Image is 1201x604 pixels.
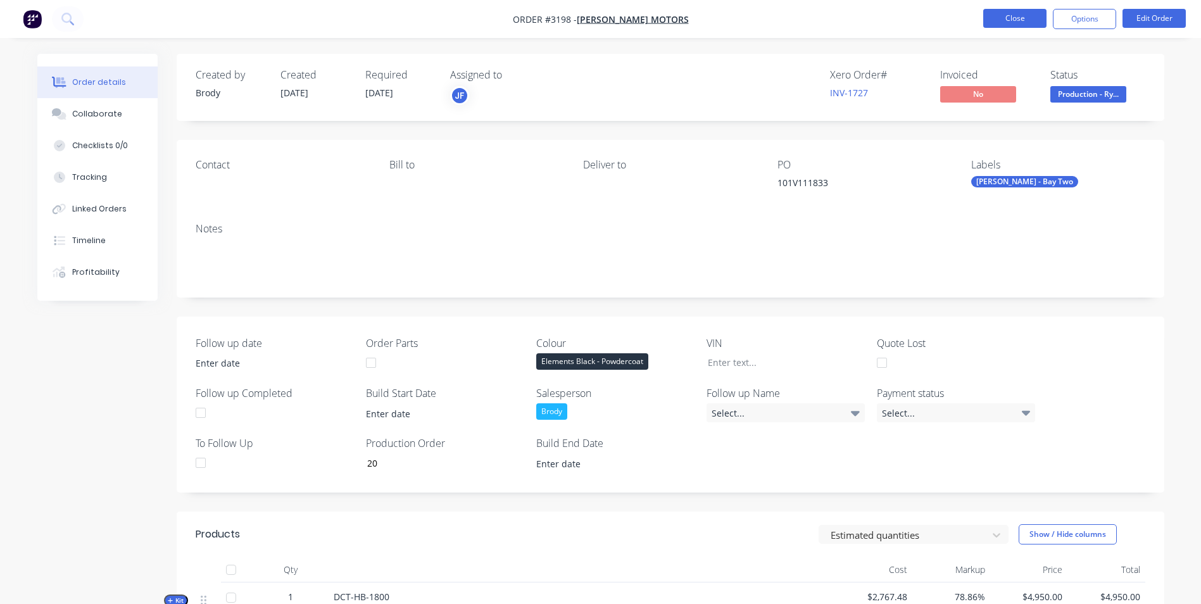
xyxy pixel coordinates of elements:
[450,86,469,105] button: JF
[840,590,908,603] span: $2,767.48
[830,87,868,99] a: INV-1727
[72,108,122,120] div: Collaborate
[1050,86,1126,102] span: Production - Ry...
[707,336,865,351] label: VIN
[253,557,329,582] div: Qty
[577,13,689,25] a: [PERSON_NAME] Motors
[536,386,695,401] label: Salesperson
[37,98,158,130] button: Collaborate
[990,557,1068,582] div: Price
[536,436,695,451] label: Build End Date
[1050,69,1145,81] div: Status
[707,386,865,401] label: Follow up Name
[995,590,1063,603] span: $4,950.00
[72,172,107,183] div: Tracking
[196,527,240,542] div: Products
[196,69,265,81] div: Created by
[280,87,308,99] span: [DATE]
[877,386,1035,401] label: Payment status
[450,69,577,81] div: Assigned to
[357,404,515,423] input: Enter date
[536,353,648,370] div: Elements Black - Powdercoat
[1067,557,1145,582] div: Total
[37,225,158,256] button: Timeline
[334,591,389,603] span: DCT-HB-1800
[196,336,354,351] label: Follow up date
[37,130,158,161] button: Checklists 0/0
[196,386,354,401] label: Follow up Completed
[288,590,293,603] span: 1
[23,9,42,28] img: Factory
[536,336,695,351] label: Colour
[527,454,685,473] input: Enter date
[830,69,925,81] div: Xero Order #
[72,267,120,278] div: Profitability
[366,436,524,451] label: Production Order
[72,77,126,88] div: Order details
[365,69,435,81] div: Required
[513,13,577,25] span: Order #3198 -
[196,159,369,171] div: Contact
[983,9,1047,28] button: Close
[912,557,990,582] div: Markup
[365,87,393,99] span: [DATE]
[940,86,1016,102] span: No
[37,256,158,288] button: Profitability
[1053,9,1116,29] button: Options
[280,69,350,81] div: Created
[196,436,354,451] label: To Follow Up
[707,403,865,422] div: Select...
[835,557,913,582] div: Cost
[1050,86,1126,105] button: Production - Ry...
[1072,590,1140,603] span: $4,950.00
[536,403,567,420] div: Brody
[187,354,344,373] input: Enter date
[971,176,1078,187] div: [PERSON_NAME] - Bay Two
[72,235,106,246] div: Timeline
[196,223,1145,235] div: Notes
[583,159,757,171] div: Deliver to
[917,590,985,603] span: 78.86%
[877,403,1035,422] div: Select...
[389,159,563,171] div: Bill to
[37,193,158,225] button: Linked Orders
[777,159,951,171] div: PO
[196,86,265,99] div: Brody
[366,336,524,351] label: Order Parts
[72,140,128,151] div: Checklists 0/0
[971,159,1145,171] div: Labels
[37,66,158,98] button: Order details
[37,161,158,193] button: Tracking
[777,176,936,194] div: 101V111833
[1019,524,1117,544] button: Show / Hide columns
[366,386,524,401] label: Build Start Date
[1122,9,1186,28] button: Edit Order
[356,453,524,472] input: Enter number...
[877,336,1035,351] label: Quote Lost
[72,203,127,215] div: Linked Orders
[940,69,1035,81] div: Invoiced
